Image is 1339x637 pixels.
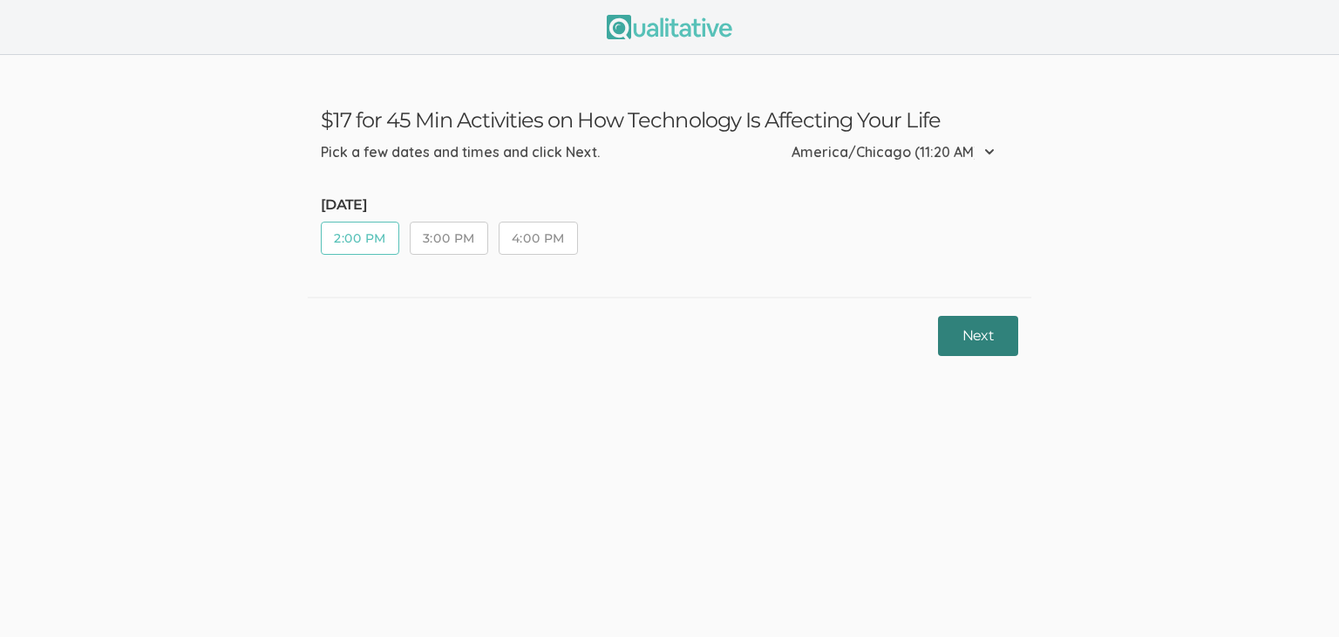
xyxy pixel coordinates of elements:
[410,222,488,255] button: 3:00 PM
[321,142,600,162] div: Pick a few dates and times and click Next.
[321,107,1018,133] h3: $17 for 45 Min Activities on How Technology Is Affecting Your Life
[321,197,588,213] h5: [DATE]
[499,222,578,255] button: 4:00 PM
[321,222,399,255] button: 2:00 PM
[938,316,1018,357] button: Next
[607,15,732,39] img: Qualitative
